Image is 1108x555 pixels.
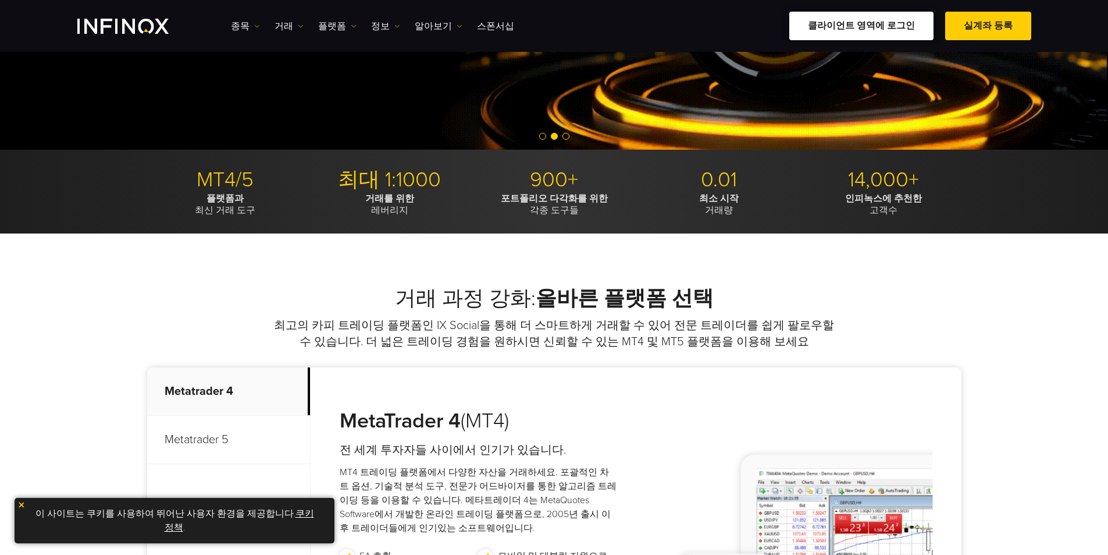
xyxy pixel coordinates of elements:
[147,286,961,312] h2: 거래 과정 강화:
[312,167,468,193] p: 최대 1:1000
[340,465,617,535] p: MT4 트레이딩 플랫폼에서 다양한 자산을 거래하세요. 포괄적인 차트 옵션, 기술적 분석 도구, 전문가 어드바이저를 통한 알고리즘 트레이딩 등을 이용할 수 있습니다. 메타트레이...
[476,193,632,216] p: 각종 도구들
[641,167,797,193] p: 0.01
[371,19,400,33] a: 정보
[147,416,310,464] p: Metatrader 5
[806,193,961,216] p: 고객수
[77,19,196,34] a: INFINOX Logo
[365,193,414,204] strong: 거래를 위한
[312,193,468,216] p: 레버리지
[147,193,303,216] p: 최신 거래 도구
[539,133,546,140] span: Go to slide 1
[20,504,329,538] p: 이 사이트는 쿠키를 사용하여 뛰어난 사용자 환경을 제공합니다. .
[476,167,632,193] p: 900+
[536,286,714,311] strong: 올바른 플랫폼 선택
[206,193,244,204] strong: 플랫폼과
[318,19,357,33] a: 플랫폼
[641,193,797,216] p: 거래량
[147,167,303,193] p: MT4/5
[147,367,310,416] p: Metatrader 4
[806,167,961,193] p: 14,000+
[340,408,617,434] h3: (MT4)
[945,12,1031,40] a: 실계좌 등록
[699,193,739,204] strong: 최소 시작
[415,19,462,33] a: 알아보기
[340,442,617,458] h4: 전 세계 투자자들 사이에서 인기가 있습니다.
[272,317,836,350] p: 최고의 카피 트레이딩 플랫폼인 IX Social을 통해 더 스마트하게 거래할 수 있어 전문 트레이더를 쉽게 팔로우할 수 있습니다. 더 넓은 트레이딩 경험을 원하시면 신뢰할 수...
[551,133,558,140] span: Go to slide 2
[477,19,514,33] a: 스폰서십
[789,12,934,40] a: 클라이언트 영역에 로그인
[501,193,608,204] strong: 포트폴리오 다각화를 위한
[845,193,922,204] strong: 인피녹스에 추천한
[17,501,26,509] img: yellow close icon
[340,408,461,433] strong: MetaTrader 4
[562,133,569,140] span: Go to slide 3
[231,19,260,33] a: 종목
[275,19,304,33] a: 거래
